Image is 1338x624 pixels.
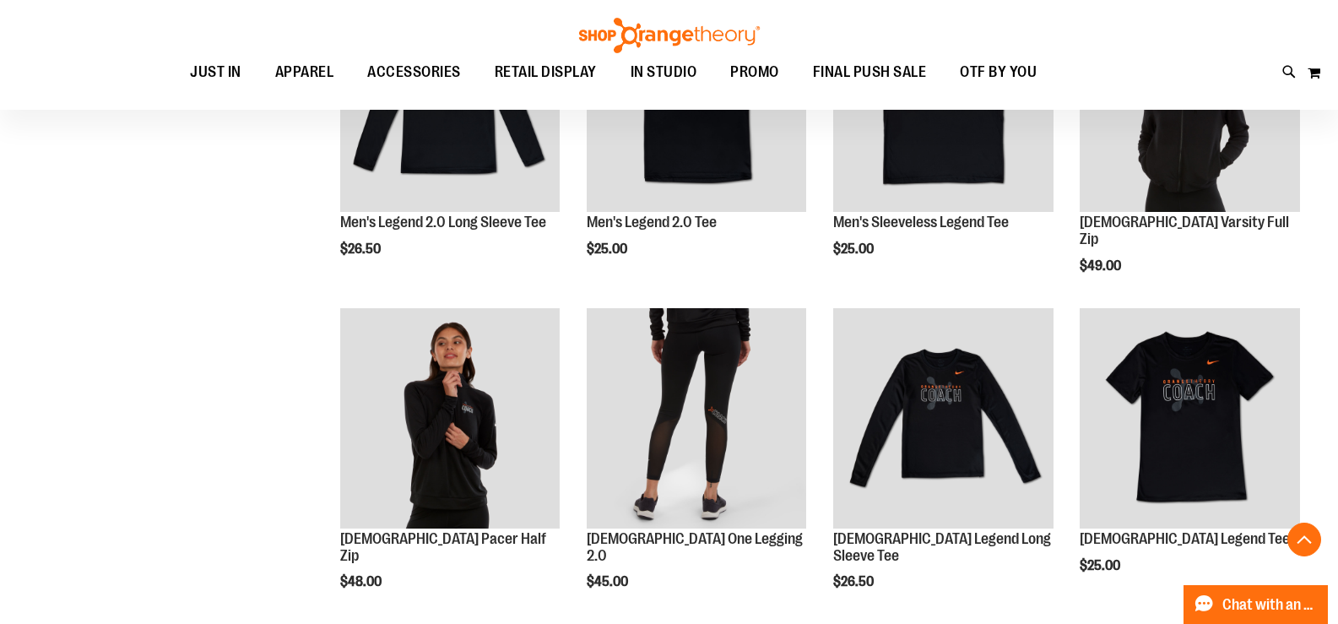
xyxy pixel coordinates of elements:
a: IN STUDIO [614,53,714,91]
span: Chat with an Expert [1222,597,1318,613]
a: [DEMOGRAPHIC_DATA] Legend Tee [1080,530,1290,547]
a: RETAIL DISPLAY [478,53,614,92]
img: Shop Orangetheory [577,18,762,53]
span: $45.00 [587,574,631,589]
a: PROMO [713,53,796,92]
a: FINAL PUSH SALE [796,53,944,92]
span: FINAL PUSH SALE [813,53,927,91]
span: JUST IN [190,53,241,91]
a: OTF Ladies Coach FA23 Pacer Half Zip - Black primary image [340,308,561,531]
a: Men's Legend 2.0 Tee [587,214,717,231]
span: $26.50 [833,574,876,589]
a: [DEMOGRAPHIC_DATA] One Legging 2.0 [587,530,803,564]
span: IN STUDIO [631,53,697,91]
span: $48.00 [340,574,384,589]
a: [DEMOGRAPHIC_DATA] Pacer Half Zip [340,530,546,564]
span: $25.00 [587,241,630,257]
span: OTF BY YOU [960,53,1037,91]
a: OTF Ladies Coach FA23 One Legging 2.0 - Black primary image [587,308,807,531]
span: $49.00 [1080,258,1124,274]
a: OTF Ladies Coach FA23 Legend LS Tee - Black primary image [833,308,1054,531]
a: Men's Legend 2.0 Long Sleeve Tee [340,214,546,231]
span: ACCESSORIES [367,53,461,91]
a: ACCESSORIES [350,53,478,92]
span: $25.00 [833,241,876,257]
a: Men's Sleeveless Legend Tee [833,214,1009,231]
span: $26.50 [340,241,383,257]
a: OTF Ladies Coach FA23 Legend SS Tee - Black primary image [1080,308,1300,531]
span: PROMO [730,53,779,91]
img: OTF Ladies Coach FA23 Legend LS Tee - Black primary image [833,308,1054,529]
span: RETAIL DISPLAY [495,53,597,91]
img: OTF Ladies Coach FA23 One Legging 2.0 - Black primary image [587,308,807,529]
button: Back To Top [1287,523,1321,556]
img: OTF Ladies Coach FA23 Legend SS Tee - Black primary image [1080,308,1300,529]
div: product [1071,300,1308,616]
span: $25.00 [1080,558,1123,573]
a: JUST IN [173,53,258,92]
span: APPAREL [275,53,334,91]
button: Chat with an Expert [1184,585,1329,624]
img: OTF Ladies Coach FA23 Pacer Half Zip - Black primary image [340,308,561,529]
a: APPAREL [258,53,351,92]
a: [DEMOGRAPHIC_DATA] Varsity Full Zip [1080,214,1289,247]
a: [DEMOGRAPHIC_DATA] Legend Long Sleeve Tee [833,530,1051,564]
a: OTF BY YOU [943,53,1054,92]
